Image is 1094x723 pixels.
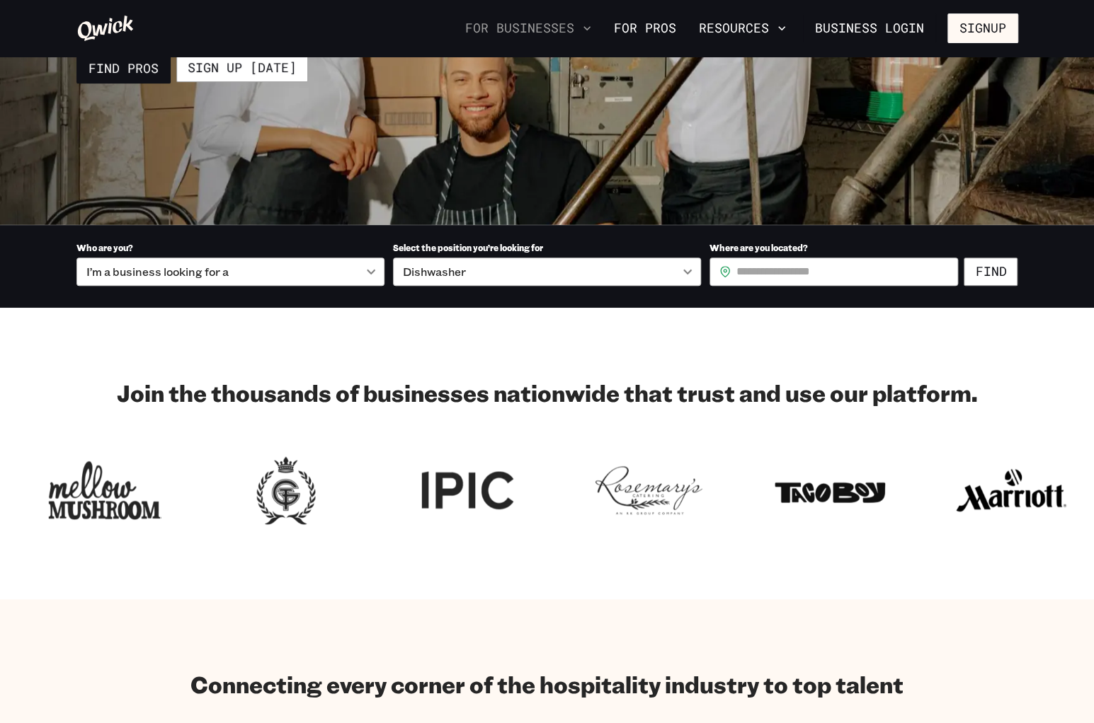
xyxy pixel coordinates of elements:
button: Resources [693,16,792,40]
img: Logo for IPIC [411,452,524,528]
a: Sign up [DATE] [176,54,308,82]
img: Logo for Taco Boy [773,452,887,528]
h2: Join the thousands of businesses nationwide that trust and use our platform. [76,378,1018,407]
div: I’m a business looking for a [76,258,384,286]
img: Logo for Georgian Terrace [229,452,343,528]
button: For Businesses [460,16,597,40]
a: For Pros [608,16,682,40]
h2: Connecting every corner of the hospitality industry to top talent [190,670,904,698]
a: Business Login [803,13,936,43]
button: Find [964,258,1018,286]
a: Find Pros [76,54,171,83]
span: Where are you located? [710,242,808,253]
button: Signup [947,13,1018,43]
img: Logo for Rosemary's Catering [592,452,705,528]
img: Logo for Marriott [955,452,1068,528]
span: Select the position you’re looking for [393,242,543,253]
img: Logo for Mellow Mushroom [48,452,161,528]
div: Dishwasher [393,258,701,286]
span: Who are you? [76,242,133,253]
